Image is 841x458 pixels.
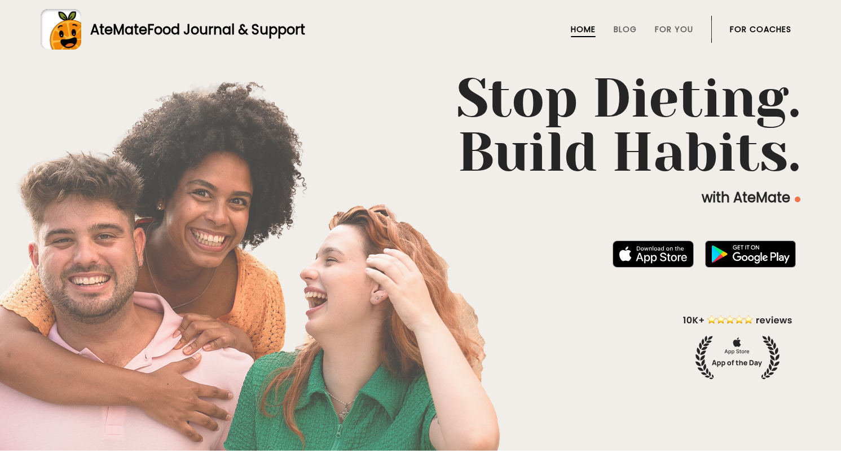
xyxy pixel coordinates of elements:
[571,25,596,34] a: Home
[147,20,305,39] span: Food Journal & Support
[655,25,693,34] a: For You
[613,241,694,268] img: badge-download-apple.svg
[41,9,800,50] a: AteMateFood Journal & Support
[675,313,800,379] img: home-hero-appoftheday.png
[614,25,637,34] a: Blog
[730,25,791,34] a: For Coaches
[41,189,800,207] p: with AteMate
[81,20,305,39] div: AteMate
[41,72,800,180] h1: Stop Dieting. Build Habits.
[705,241,796,268] img: badge-download-google.png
